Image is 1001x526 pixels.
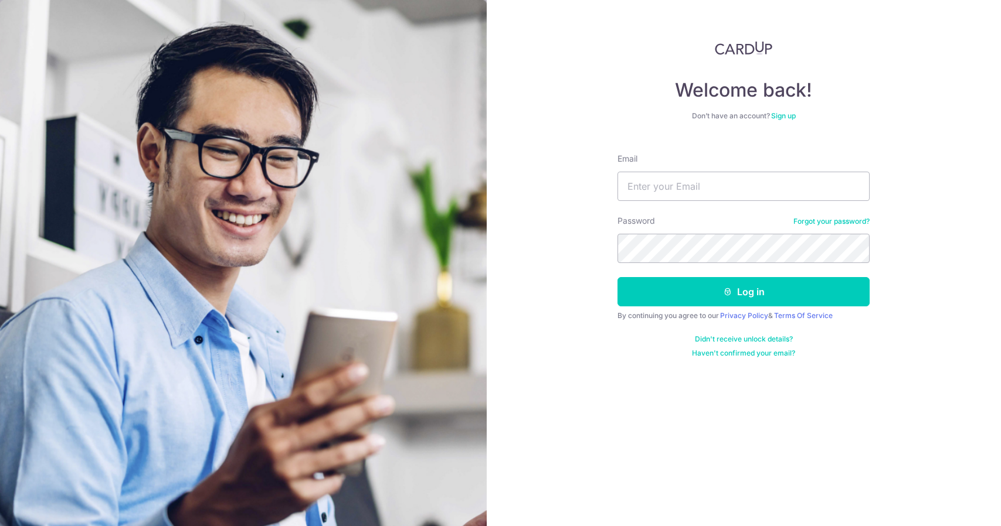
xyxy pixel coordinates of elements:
[617,153,637,165] label: Email
[692,349,795,358] a: Haven't confirmed your email?
[617,78,870,102] h4: Welcome back!
[695,334,793,344] a: Didn't receive unlock details?
[617,311,870,320] div: By continuing you agree to our &
[715,41,772,55] img: CardUp Logo
[617,277,870,306] button: Log in
[793,217,870,226] a: Forgot your password?
[617,172,870,201] input: Enter your Email
[720,311,768,320] a: Privacy Policy
[617,111,870,121] div: Don’t have an account?
[774,311,833,320] a: Terms Of Service
[771,111,796,120] a: Sign up
[617,215,655,227] label: Password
